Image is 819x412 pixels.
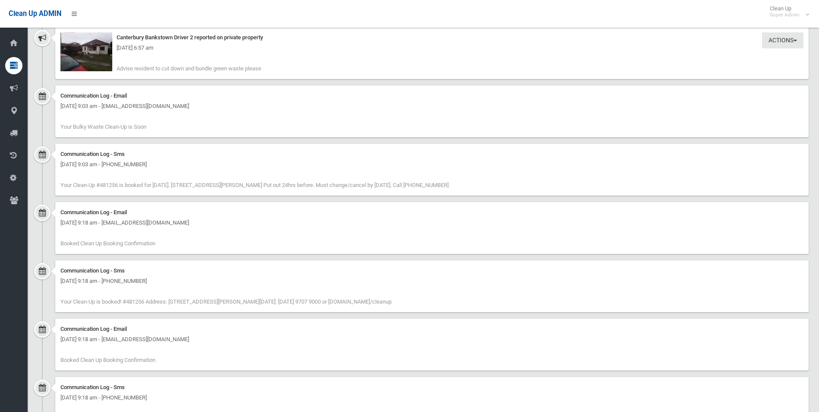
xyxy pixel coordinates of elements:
div: [DATE] 9:18 am - [EMAIL_ADDRESS][DOMAIN_NAME] [60,218,803,228]
span: Booked Clean Up Booking Confirmation [60,357,155,363]
span: Your Clean-Up #481256 is booked for [DATE]. [STREET_ADDRESS][PERSON_NAME] Put out 24hrs before. M... [60,182,449,188]
div: Communication Log - Email [60,207,803,218]
button: Actions [762,32,803,48]
div: [DATE] 9:03 am - [EMAIL_ADDRESS][DOMAIN_NAME] [60,101,803,111]
div: [DATE] 9:18 am - [PHONE_NUMBER] [60,276,803,286]
span: Advise resident to cut down and bundle green waste please [117,65,261,72]
small: Super Admin [770,12,800,18]
span: Clean Up [765,5,808,18]
div: Communication Log - Email [60,324,803,334]
div: Communication Log - Sms [60,382,803,393]
span: Booked Clean Up Booking Confirmation [60,240,155,247]
span: Your Bulky Waste Clean-Up is Soon [60,124,146,130]
div: Communication Log - Email [60,91,803,101]
div: [DATE] 6:57 am [60,43,803,53]
div: Communication Log - Sms [60,149,803,159]
img: 2025-09-1006.56.335672277602187277466.jpg [60,32,112,71]
div: [DATE] 9:03 am - [PHONE_NUMBER] [60,159,803,170]
div: Communication Log - Sms [60,266,803,276]
span: Clean Up ADMIN [9,10,61,18]
div: [DATE] 9:18 am - [EMAIL_ADDRESS][DOMAIN_NAME] [60,334,803,345]
span: Your Clean-Up is booked! #481256 Address: [STREET_ADDRESS][PERSON_NAME][DATE]: [DATE] 9707 9000 o... [60,298,392,305]
div: [DATE] 9:18 am - [PHONE_NUMBER] [60,393,803,403]
div: Canterbury Bankstown Driver 2 reported on private property [60,32,803,43]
